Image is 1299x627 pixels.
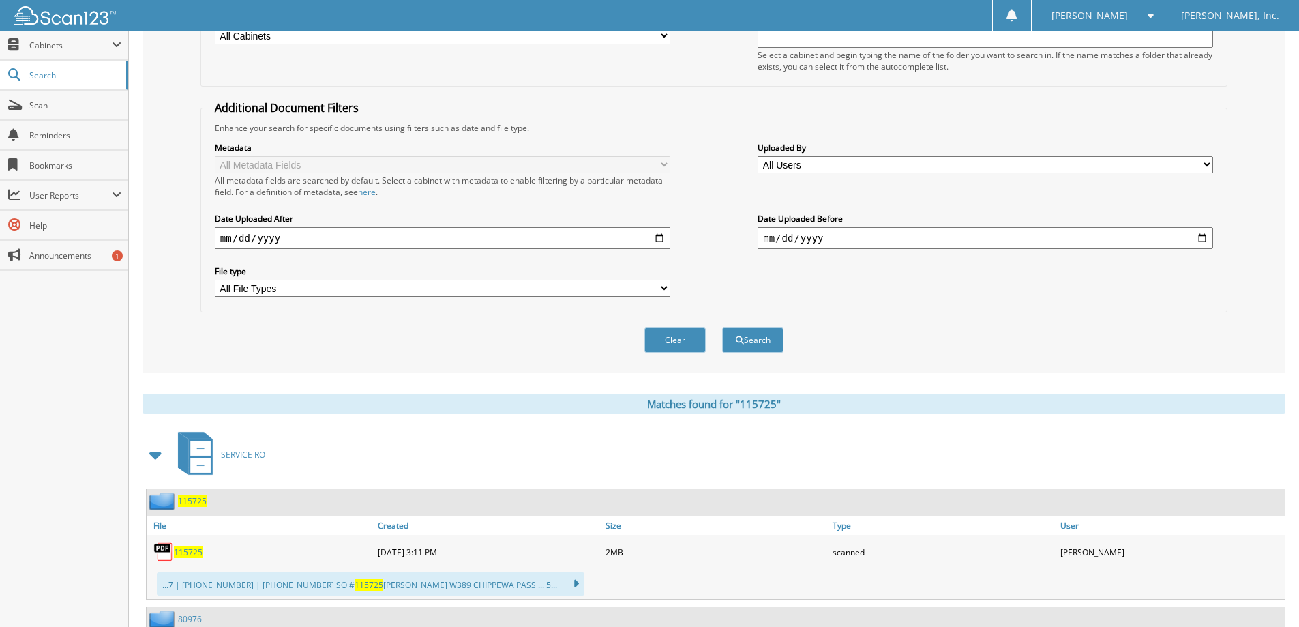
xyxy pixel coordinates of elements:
span: Help [29,220,121,231]
div: Enhance your search for specific documents using filters such as date and file type. [208,122,1220,134]
input: end [758,227,1213,249]
a: File [147,516,374,535]
a: 80976 [178,613,202,625]
input: start [215,227,670,249]
div: ...7 | [PHONE_NUMBER] | [PHONE_NUMBER] SO # [PERSON_NAME] W389 CHIPPEWA PASS ... 5... [157,572,584,596]
label: Date Uploaded Before [758,213,1213,224]
label: Date Uploaded After [215,213,670,224]
a: 115725 [178,495,207,507]
button: Clear [644,327,706,353]
div: 2MB [602,538,830,566]
label: File type [215,265,670,277]
span: Search [29,70,119,81]
a: here [358,186,376,198]
div: [PERSON_NAME] [1057,538,1285,566]
span: 115725 [355,579,383,591]
span: SERVICE RO [221,449,265,461]
a: User [1057,516,1285,535]
span: [PERSON_NAME], Inc. [1181,12,1279,20]
label: Uploaded By [758,142,1213,154]
a: Size [602,516,830,535]
button: Search [722,327,783,353]
legend: Additional Document Filters [208,100,365,115]
iframe: Chat Widget [1231,562,1299,627]
div: [DATE] 3:11 PM [374,538,602,566]
div: Matches found for "115725" [143,394,1285,414]
img: folder2.png [149,493,178,510]
img: PDF.png [153,542,174,562]
span: Reminders [29,130,121,141]
span: Scan [29,100,121,111]
div: 1 [112,250,123,261]
a: Created [374,516,602,535]
a: SERVICE RO [170,428,265,482]
a: Type [829,516,1057,535]
div: Select a cabinet and begin typing the name of the folder you want to search in. If the name match... [758,49,1213,72]
span: Cabinets [29,40,112,51]
span: Bookmarks [29,160,121,171]
div: All metadata fields are searched by default. Select a cabinet with metadata to enable filtering b... [215,175,670,198]
span: [PERSON_NAME] [1051,12,1128,20]
div: scanned [829,538,1057,566]
label: Metadata [215,142,670,154]
span: User Reports [29,190,112,201]
span: Announcements [29,250,121,261]
a: 115725 [174,546,203,558]
img: scan123-logo-white.svg [14,6,116,25]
